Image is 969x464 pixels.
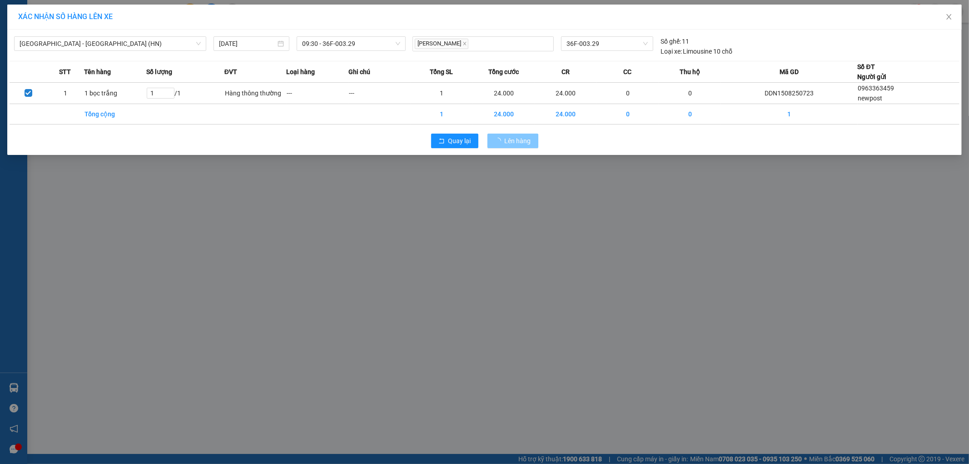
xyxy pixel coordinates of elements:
strong: Hotline : 0889 23 23 23 [10,60,62,74]
td: 0 [597,83,659,104]
span: CC [624,67,632,77]
span: Thu hộ [680,67,700,77]
span: loading [495,138,505,144]
td: 1 bọc trắng [84,83,146,104]
td: 24.000 [535,83,597,104]
span: rollback [438,138,445,145]
td: 0 [659,83,721,104]
td: Hàng thông thường [224,83,287,104]
span: Loại xe: [661,46,682,56]
span: 0963363459 [858,85,894,92]
span: 36F-003.29 [566,37,647,50]
td: 24.000 [472,104,535,125]
span: Số lượng [146,67,172,77]
span: [PERSON_NAME] [415,39,468,49]
td: 1 [721,104,858,125]
span: Ghi chú [348,67,370,77]
span: Số ghế: [661,36,681,46]
td: 0 [597,104,659,125]
input: 15/08/2025 [219,39,276,49]
button: Lên hàng [487,134,538,148]
span: Lên hàng [505,136,531,146]
td: 24.000 [472,83,535,104]
button: rollbackQuay lại [431,134,478,148]
td: 1 [411,104,473,125]
button: Close [936,5,962,30]
img: logo [5,27,7,65]
td: --- [348,83,411,104]
td: 1 [411,83,473,104]
td: 0 [659,104,721,125]
span: newpost [858,95,883,102]
span: ĐVT [224,67,237,77]
span: Mã GD [780,67,799,77]
td: / 1 [146,83,224,104]
span: 09:30 - 36F-003.29 [302,37,400,50]
span: close [945,13,953,20]
div: Số ĐT Người gửi [858,62,887,82]
td: --- [287,83,349,104]
td: 1 [47,83,84,104]
span: DDN1508250723 [65,52,144,64]
span: close [462,41,467,46]
strong: PHIẾU GỬI HÀNG [13,39,59,58]
span: Tổng cước [488,67,519,77]
td: Tổng cộng [84,104,146,125]
div: Limousine 10 chỗ [661,46,733,56]
span: Thanh Hóa - Tây Hồ (HN) [20,37,201,50]
strong: CÔNG TY TNHH VĨNH QUANG [12,7,61,37]
td: DDN1508250723 [721,83,858,104]
span: XÁC NHẬN SỐ HÀNG LÊN XE [18,12,113,21]
div: 11 [661,36,690,46]
span: STT [60,67,71,77]
span: CR [562,67,570,77]
span: Loại hàng [287,67,315,77]
span: Quay lại [448,136,471,146]
span: Tổng SL [430,67,453,77]
td: 24.000 [535,104,597,125]
span: Tên hàng [84,67,111,77]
